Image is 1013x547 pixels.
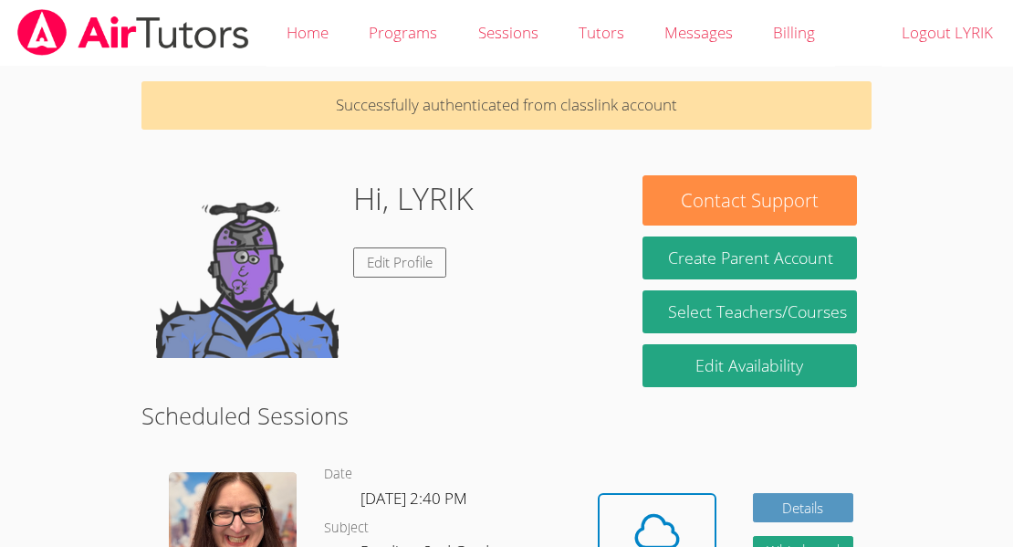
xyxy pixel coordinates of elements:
[324,463,352,486] dt: Date
[753,493,853,523] a: Details
[156,175,339,358] img: default.png
[642,237,856,279] button: Create Parent Account
[353,175,474,222] h1: Hi, LYRIK
[642,290,856,333] a: Select Teachers/Courses
[642,344,856,387] a: Edit Availability
[141,81,871,130] p: Successfully authenticated from classlink account
[642,175,856,226] button: Contact Support
[664,22,733,43] span: Messages
[360,488,467,509] span: [DATE] 2:40 PM
[141,398,871,433] h2: Scheduled Sessions
[353,247,446,278] a: Edit Profile
[16,9,251,56] img: airtutors_banner-c4298cdbf04f3fff15de1276eac7730deb9818008684d7c2e4769d2f7ddbe033.png
[324,517,369,540] dt: Subject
